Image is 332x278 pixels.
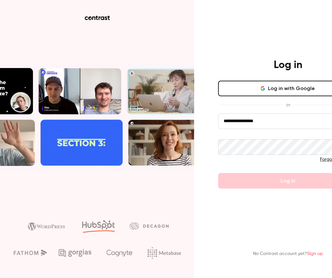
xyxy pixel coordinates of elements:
[253,250,323,257] p: No Contrast account yet?
[274,59,302,72] h4: Log in
[283,101,293,108] span: or
[307,251,323,256] a: Sign up
[130,222,169,229] img: decagon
